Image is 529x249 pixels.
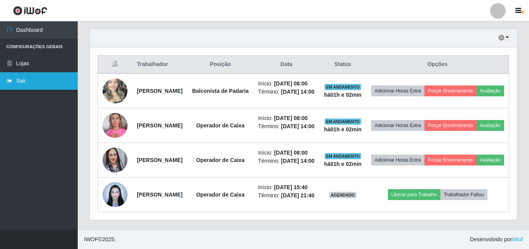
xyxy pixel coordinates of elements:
[512,236,523,242] a: iWof
[84,235,116,244] span: © 2025 .
[281,89,314,95] time: [DATE] 14:00
[103,138,127,182] img: 1689874098010.jpeg
[196,122,245,129] strong: Operador de Caixa
[424,155,477,165] button: Forçar Encerramento
[137,122,182,129] strong: [PERSON_NAME]
[258,114,315,122] li: Início:
[258,192,315,200] li: Término:
[325,153,361,159] span: EM ANDAMENTO
[477,155,504,165] button: Avaliação
[103,74,127,107] img: 1743001301270.jpeg
[424,120,477,131] button: Forçar Encerramento
[196,192,245,198] strong: Operador de Caixa
[477,120,504,131] button: Avaliação
[281,192,314,199] time: [DATE] 21:40
[187,56,253,74] th: Posição
[258,80,315,88] li: Início:
[258,157,315,165] li: Término:
[84,236,98,242] span: IWOF
[324,92,362,98] strong: há 01 h e 02 min
[470,235,523,244] span: Desenvolvido por
[274,115,307,121] time: [DATE] 08:00
[440,189,487,200] button: Trabalhador Faltou
[13,6,47,16] img: CoreUI Logo
[319,56,367,74] th: Status
[137,157,182,163] strong: [PERSON_NAME]
[274,80,307,87] time: [DATE] 08:00
[137,88,182,94] strong: [PERSON_NAME]
[192,88,249,94] strong: Balconista de Padaria
[132,56,187,74] th: Trabalhador
[324,126,362,132] strong: há 01 h e 02 min
[371,85,424,96] button: Adicionar Horas Extra
[324,161,362,167] strong: há 01 h e 02 min
[424,85,477,96] button: Forçar Encerramento
[325,118,361,125] span: EM ANDAMENTO
[281,123,314,129] time: [DATE] 14:00
[103,178,127,211] img: 1742846870859.jpeg
[196,157,245,163] strong: Operador de Caixa
[103,109,127,142] img: 1689780238947.jpeg
[366,56,509,74] th: Opções
[325,84,361,90] span: EM ANDAMENTO
[281,158,314,164] time: [DATE] 14:00
[329,192,356,198] span: AGENDADO
[258,88,315,96] li: Término:
[274,150,307,156] time: [DATE] 08:00
[371,120,424,131] button: Adicionar Horas Extra
[258,149,315,157] li: Início:
[274,184,307,190] time: [DATE] 15:40
[477,85,504,96] button: Avaliação
[258,122,315,131] li: Término:
[258,183,315,192] li: Início:
[388,189,440,200] button: Liberar para Trabalho
[253,56,319,74] th: Data
[371,155,424,165] button: Adicionar Horas Extra
[137,192,182,198] strong: [PERSON_NAME]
